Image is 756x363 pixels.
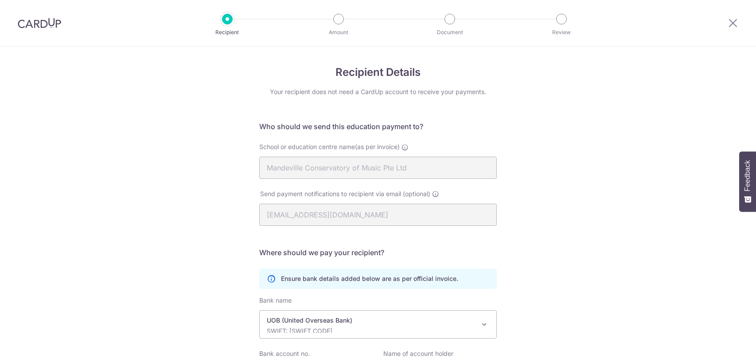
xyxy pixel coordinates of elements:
[260,189,430,198] span: Send payment notifications to recipient via email (optional)
[259,87,497,96] div: Your recipient does not need a CardUp account to receive your payments.
[18,18,61,28] img: CardUp
[306,28,371,37] p: Amount
[260,311,496,338] span: UOB (United Overseas Bank)
[529,28,594,37] p: Review
[259,121,497,132] h5: Who should we send this education payment to?
[267,316,475,325] p: UOB (United Overseas Bank)
[281,274,458,283] p: Ensure bank details added below are as per official invoice.
[417,28,483,37] p: Document
[259,310,497,339] span: UOB (United Overseas Bank)
[259,296,292,305] label: Bank name
[267,327,475,335] p: SWIFT: [SWIFT_CODE]
[259,64,497,80] h4: Recipient Details
[739,151,756,212] button: Feedback - Show survey
[259,204,497,226] input: Enter email address
[383,349,453,358] label: Name of account holder
[744,160,752,191] span: Feedback
[259,143,400,150] span: School or education centre name(as per invoice)
[259,349,310,358] label: Bank account no.
[195,28,260,37] p: Recipient
[259,247,497,258] h5: Where should we pay your recipient?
